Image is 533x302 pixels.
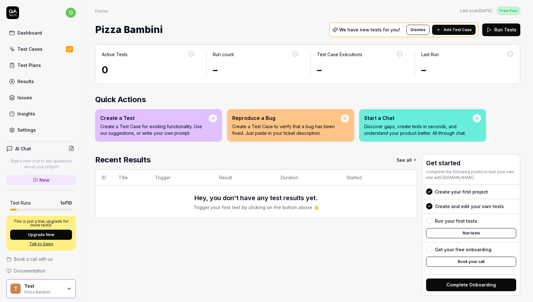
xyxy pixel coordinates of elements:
a: Book a call with us [6,256,76,262]
div: Results [17,78,34,85]
div: Get your free onboarding [435,246,491,253]
span: Documentation [14,267,45,274]
div: Complete the following points to test your own site with [DOMAIN_NAME] [426,169,516,181]
span: o [66,8,76,18]
div: Test [24,283,63,289]
a: Talk to Sales [10,241,72,247]
th: Result [213,170,274,186]
p: Create a Test Case to verify that a bug has been fixed. Just paste in your ticket description. [232,123,341,136]
button: TTestPizza Bambini [6,279,76,298]
a: Settings [6,124,76,136]
span: Book a call with us [14,256,53,262]
div: Home [95,8,108,14]
a: New [6,175,76,185]
button: Book your call [426,257,516,267]
div: – [213,63,299,77]
button: Run tests [426,228,516,238]
h2: Recent Results [95,154,151,166]
div: – [317,63,403,77]
h4: AI Chat [15,145,31,152]
time: [DATE] [479,8,492,13]
span: Last scan: [460,8,492,14]
p: This is just a trial, upgrade for more tests! [10,220,72,227]
h5: Test Runs [10,200,31,206]
div: – [421,63,514,77]
p: Create a Test Case for existing functionality. Use our suggestions, or write your own prompt. [100,123,209,136]
a: Documentation [6,267,76,274]
div: Create your first project [435,188,488,195]
button: Run Tests [482,23,520,36]
th: Duration [274,170,340,186]
div: Insights [17,110,35,117]
a: See all [397,154,417,166]
span: T [10,284,21,294]
button: Upgrade Now [10,230,72,240]
div: Pizza Bambini [24,289,63,294]
div: Active Tests [102,51,128,58]
div: 0 [102,63,195,77]
th: Trigger [149,170,213,186]
span: Add Test Case [444,27,472,33]
a: Test Cases [6,43,76,55]
div: Run your first tests [435,218,477,224]
button: Add Test Case [432,25,476,35]
div: Reproduce a Bug [232,114,341,122]
h2: Quick Actions [95,94,520,105]
div: Trigger your first test by clicking on the button above 👆 [194,204,319,211]
span: Pizza Bambini [95,21,163,38]
div: Issues [17,94,32,101]
a: Results [6,75,76,88]
button: o [66,6,76,19]
p: Discover gaps, create tests in seconds, and understand your product better. All through chat. [364,123,473,136]
span: New [39,177,49,183]
button: Dismiss [406,25,430,35]
span: 1 of 10 [60,200,72,206]
div: Free Plan [497,7,520,15]
div: Run count [213,51,234,58]
div: Test Plans [17,62,41,69]
button: Complete Onboarding [426,279,516,291]
a: Dashboard [6,27,76,39]
button: Last scan:[DATE] [460,8,492,14]
a: Issues [6,91,76,104]
th: ID [95,170,112,186]
div: Settings [17,127,36,133]
th: Title [112,170,149,186]
p: Start a new chat to ask questions about your project [6,158,76,170]
div: Create a Test [100,114,209,122]
h3: Get started [426,158,516,168]
div: Last Run [421,51,439,58]
button: Free Plan [497,6,520,15]
div: Create and edit your own tests [435,203,504,210]
th: Started [340,170,404,186]
a: Test Plans [6,59,76,71]
div: Dashboard [17,30,42,36]
a: Insights [6,108,76,120]
h3: Hey, you don't have any test results yet. [194,193,318,203]
div: Test Cases [17,46,43,52]
p: We have new tests for you! [339,28,400,32]
div: Test Case Executions [317,51,362,58]
div: Start a Chat [364,114,473,122]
